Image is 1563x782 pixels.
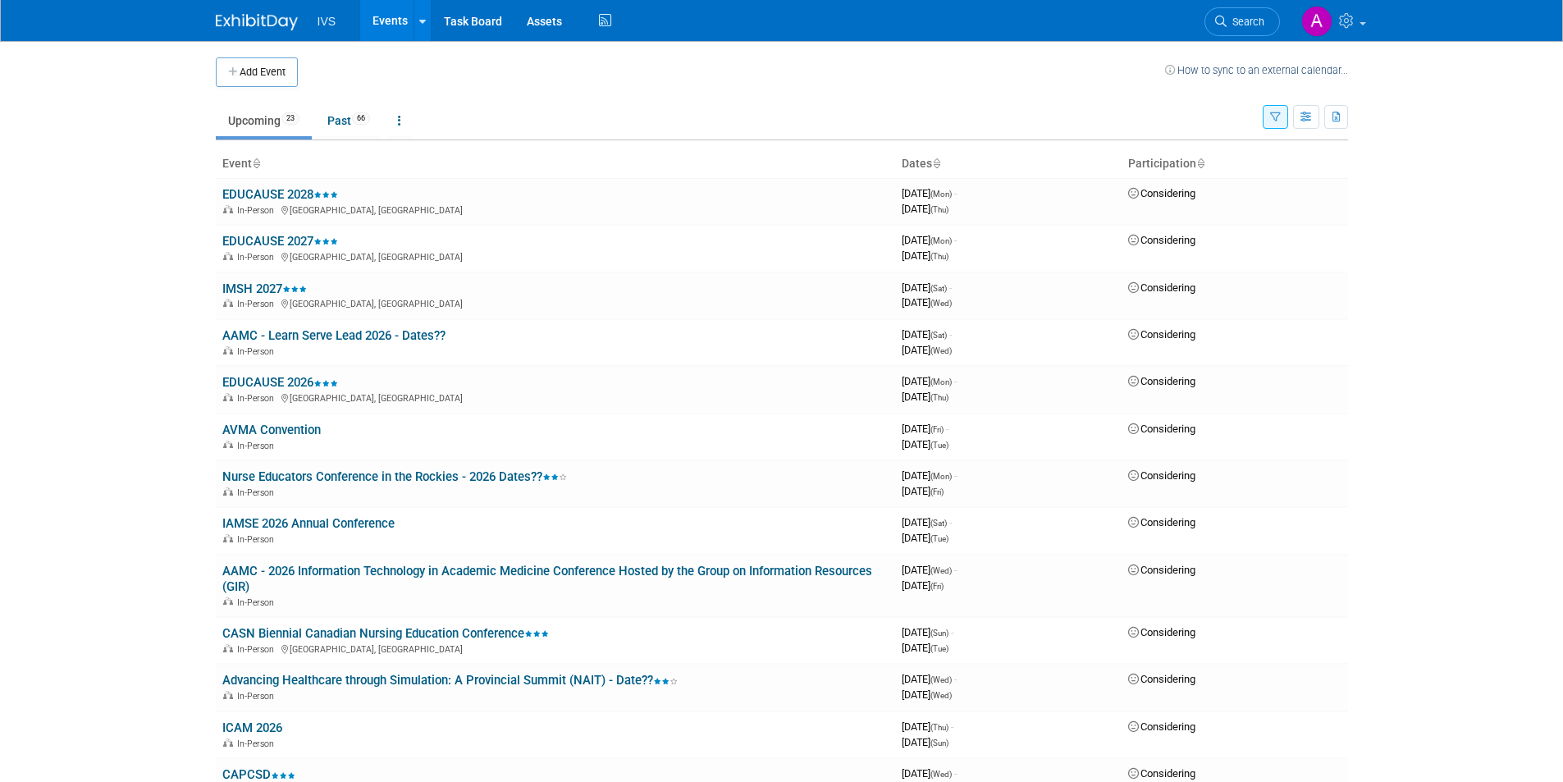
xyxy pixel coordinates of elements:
span: [DATE] [902,485,944,497]
a: Sort by Participation Type [1196,157,1204,170]
span: [DATE] [902,673,957,685]
th: Participation [1122,150,1348,178]
span: (Wed) [930,770,952,779]
a: Advancing Healthcare through Simulation: A Provincial Summit (NAIT) - Date?? [222,673,678,688]
span: [DATE] [902,626,953,638]
a: Sort by Event Name [252,157,260,170]
span: - [946,423,948,435]
span: (Thu) [930,205,948,214]
span: (Wed) [930,691,952,700]
span: In-Person [237,441,279,451]
span: In-Person [237,644,279,655]
img: ExhibitDay [216,14,298,30]
span: (Tue) [930,644,948,653]
span: - [949,281,952,294]
a: IMSH 2027 [222,281,307,296]
a: How to sync to an external calendar... [1165,64,1348,76]
span: In-Person [237,691,279,702]
span: (Mon) [930,190,952,199]
span: - [954,469,957,482]
a: EDUCAUSE 2027 [222,234,338,249]
span: [DATE] [902,579,944,592]
span: In-Person [237,739,279,749]
span: [DATE] [902,328,952,341]
span: (Sun) [930,739,948,748]
a: AVMA Convention [222,423,321,437]
span: (Sat) [930,284,947,293]
a: ICAM 2026 [222,720,282,735]
div: [GEOGRAPHIC_DATA], [GEOGRAPHIC_DATA] [222,203,889,216]
img: In-Person Event [223,739,233,747]
div: [GEOGRAPHIC_DATA], [GEOGRAPHIC_DATA] [222,642,889,655]
span: (Mon) [930,236,952,245]
span: (Mon) [930,472,952,481]
span: [DATE] [902,469,957,482]
span: [DATE] [902,375,957,387]
img: In-Person Event [223,487,233,496]
img: In-Person Event [223,205,233,213]
span: (Fri) [930,582,944,591]
span: - [954,767,957,780]
div: [GEOGRAPHIC_DATA], [GEOGRAPHIC_DATA] [222,249,889,263]
span: Considering [1128,281,1195,294]
span: [DATE] [902,720,953,733]
span: Considering [1128,187,1195,199]
span: [DATE] [902,532,948,544]
img: In-Person Event [223,691,233,699]
a: AAMC - Learn Serve Lead 2026 - Dates?? [222,328,446,343]
a: CAPCSD [222,767,295,782]
span: Considering [1128,626,1195,638]
img: In-Person Event [223,252,233,260]
a: Search [1204,7,1280,36]
span: (Thu) [930,723,948,732]
span: - [954,375,957,387]
a: IAMSE 2026 Annual Conference [222,516,395,531]
a: CASN Biennial Canadian Nursing Education Conference [222,626,549,641]
span: In-Person [237,393,279,404]
img: In-Person Event [223,299,233,307]
span: [DATE] [902,438,948,450]
span: (Wed) [930,675,952,684]
span: [DATE] [902,642,948,654]
img: Aaron Lentscher [1301,6,1332,37]
span: - [951,720,953,733]
a: EDUCAUSE 2026 [222,375,338,390]
span: (Tue) [930,441,948,450]
span: Considering [1128,423,1195,435]
span: [DATE] [902,688,952,701]
span: In-Person [237,252,279,263]
a: EDUCAUSE 2028 [222,187,338,202]
span: In-Person [237,299,279,309]
img: In-Person Event [223,441,233,449]
a: Sort by Start Date [932,157,940,170]
a: AAMC - 2026 Information Technology in Academic Medicine Conference Hosted by the Group on Informa... [222,564,872,594]
span: (Wed) [930,346,952,355]
span: In-Person [237,534,279,545]
span: [DATE] [902,423,948,435]
span: - [954,234,957,246]
span: (Sat) [930,331,947,340]
span: [DATE] [902,391,948,403]
span: (Tue) [930,534,948,543]
span: - [954,564,957,576]
span: [DATE] [902,516,952,528]
span: Considering [1128,328,1195,341]
span: - [954,673,957,685]
img: In-Person Event [223,597,233,606]
span: Considering [1128,720,1195,733]
span: Considering [1128,767,1195,780]
img: In-Person Event [223,346,233,354]
span: (Fri) [930,425,944,434]
span: Considering [1128,564,1195,576]
span: - [949,516,952,528]
img: In-Person Event [223,393,233,401]
span: [DATE] [902,767,957,780]
span: (Mon) [930,377,952,386]
span: [DATE] [902,344,952,356]
span: [DATE] [902,234,957,246]
span: (Thu) [930,393,948,402]
span: IVS [318,15,336,28]
th: Dates [895,150,1122,178]
span: (Fri) [930,487,944,496]
span: [DATE] [902,281,952,294]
